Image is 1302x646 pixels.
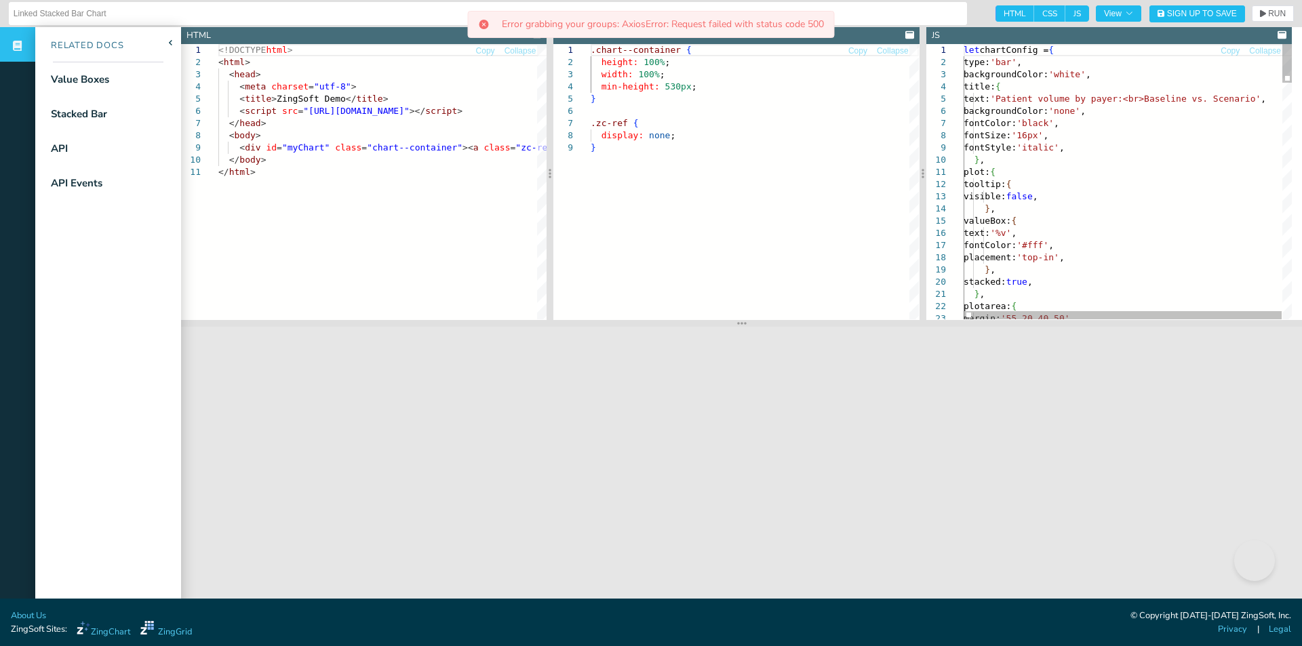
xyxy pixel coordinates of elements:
[926,276,946,288] div: 20
[926,117,946,129] div: 7
[239,155,260,165] span: body
[1261,94,1266,104] span: ,
[186,29,211,42] div: HTML
[964,228,990,238] span: text:
[234,130,255,140] span: body
[660,69,665,79] span: ;
[245,94,271,104] span: title
[1017,240,1048,250] span: '#fff'
[229,69,235,79] span: <
[239,142,245,153] span: <
[1086,69,1091,79] span: ,
[77,621,130,639] a: ZingChart
[926,203,946,215] div: 14
[367,142,462,153] span: "chart--container"
[309,81,314,92] span: =
[877,47,909,55] span: Collapse
[1011,228,1017,238] span: ,
[1248,45,1282,58] button: Collapse
[1257,623,1259,636] span: |
[288,45,293,55] span: >
[964,81,995,92] span: title:
[649,130,670,140] span: none
[515,142,558,153] span: "zc-ref"
[335,142,361,153] span: class
[964,179,1006,189] span: tooltip:
[926,288,946,300] div: 21
[964,45,979,55] span: let
[926,93,946,105] div: 5
[1234,540,1275,581] iframe: Toggle Customer Support
[181,142,201,154] div: 9
[11,623,67,636] span: ZingSoft Sites:
[261,155,267,165] span: >
[926,68,946,81] div: 3
[256,130,261,140] span: >
[553,105,573,117] div: 6
[1054,118,1059,128] span: ,
[591,45,681,55] span: .chart--container
[1017,57,1022,67] span: ,
[1269,623,1291,636] a: Legal
[1048,240,1054,250] span: ,
[553,56,573,68] div: 2
[926,215,946,227] div: 15
[1017,252,1059,262] span: 'top-in'
[239,106,245,116] span: <
[964,277,1006,287] span: stacked:
[979,45,1048,55] span: chartConfig =
[245,106,277,116] span: script
[271,81,309,92] span: charset
[346,94,357,104] span: </
[11,609,46,622] a: About Us
[1059,252,1065,262] span: ,
[298,106,303,116] span: =
[181,117,201,129] div: 7
[261,118,267,128] span: >
[553,68,573,81] div: 3
[484,142,510,153] span: class
[1048,45,1054,55] span: {
[1048,106,1080,116] span: 'none'
[504,45,537,58] button: Collapse
[239,118,260,128] span: head
[926,251,946,264] div: 18
[1220,45,1240,58] button: Copy
[926,105,946,117] div: 6
[1221,47,1240,55] span: Copy
[245,57,250,67] span: >
[964,118,1017,128] span: fontColor:
[457,106,462,116] span: >
[601,69,633,79] span: width:
[665,81,692,92] span: 530px
[1065,5,1089,22] span: JS
[932,29,940,42] div: JS
[181,166,201,178] div: 11
[686,45,692,55] span: {
[229,155,240,165] span: </
[1249,47,1281,55] span: Collapse
[473,142,479,153] span: a
[553,93,573,105] div: 5
[282,106,298,116] span: src
[218,167,229,177] span: </
[234,69,255,79] span: head
[1130,609,1291,623] div: © Copyright [DATE]-[DATE] ZingSoft, Inc.
[1027,277,1033,287] span: ,
[181,327,1302,613] iframe: Your browser does not support iframes.
[974,155,979,165] span: }
[1096,5,1141,22] button: View
[1034,5,1065,22] span: CSS
[926,178,946,190] div: 12
[926,166,946,178] div: 11
[266,45,287,55] span: html
[1252,5,1294,22] button: RUN
[181,44,201,56] div: 1
[1048,69,1086,79] span: 'white'
[553,117,573,129] div: 7
[553,129,573,142] div: 8
[1043,130,1048,140] span: ,
[995,5,1089,22] div: checkbox-group
[181,105,201,117] div: 6
[245,81,266,92] span: meta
